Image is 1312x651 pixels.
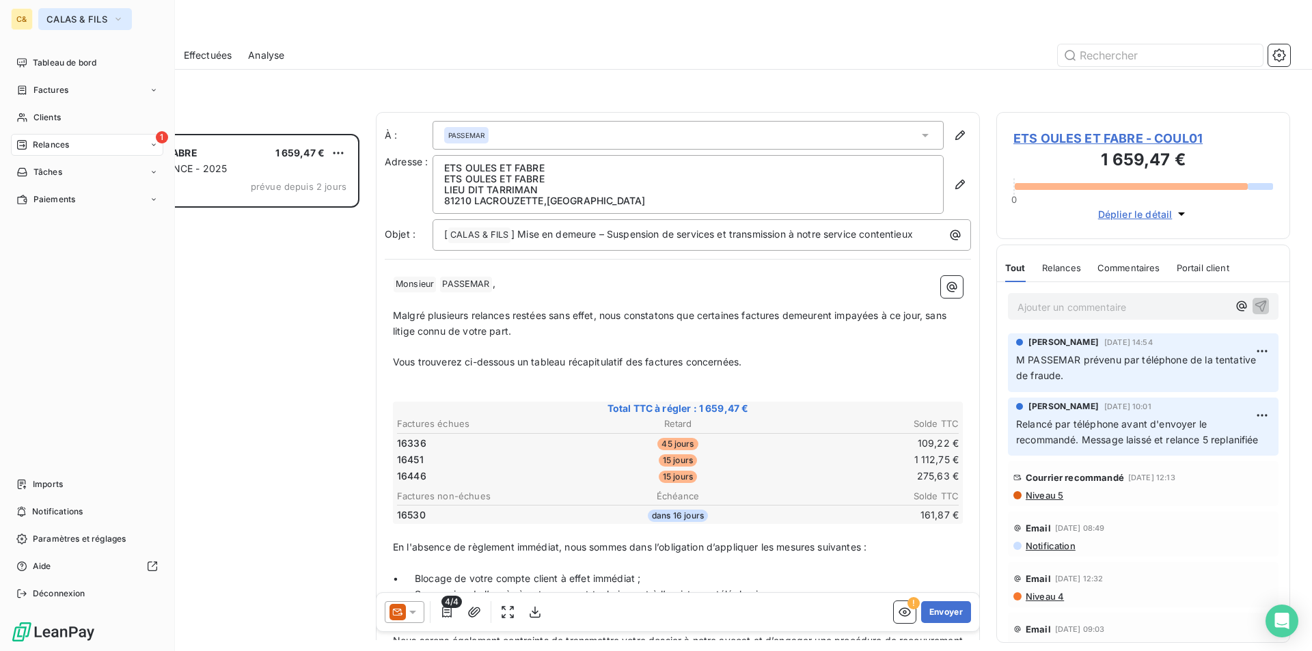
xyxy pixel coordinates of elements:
img: Logo LeanPay [11,621,96,643]
th: Factures non-échues [396,489,583,503]
span: Total TTC à régler : 1 659,47 € [395,402,961,415]
span: [ [444,228,448,240]
span: Commentaires [1097,262,1160,273]
input: Rechercher [1058,44,1263,66]
span: Niveau 4 [1024,591,1064,602]
span: Email [1026,573,1051,584]
span: [DATE] 08:49 [1055,524,1105,532]
div: grid [66,134,359,651]
span: Tableau de bord [33,57,96,69]
p: 81210 LACROUZETTE , [GEOGRAPHIC_DATA] [444,195,932,206]
span: 15 jours [659,454,697,467]
button: Envoyer [921,601,971,623]
span: PASSEMAR [440,277,491,292]
span: • Suspension de l’accès à notre support technique et à l’assistance téléphonique ; [393,588,781,600]
span: 0 [1011,194,1017,205]
span: Objet : [385,228,415,240]
span: Adresse : [385,156,428,167]
div: C& [11,8,33,30]
span: Email [1026,523,1051,534]
span: En l'absence de règlement immédiat, nous sommes dans l’obligation d’appliquer les mesures suivant... [393,541,866,553]
span: dans 16 jours [648,510,708,522]
span: Tout [1005,262,1026,273]
span: CALAS & FILS [46,14,107,25]
span: 1 [156,131,168,143]
span: 45 jours [657,438,698,450]
th: Échéance [584,489,771,503]
span: Déconnexion [33,587,85,600]
span: Malgré plusieurs relances restées sans effet, nous constatons que certaines factures demeurent im... [393,309,949,337]
span: Déplier le détail [1098,207,1173,221]
span: PASSEMAR [448,130,484,140]
a: Aide [11,555,163,577]
td: 275,63 € [773,469,959,484]
td: 109,22 € [773,436,959,451]
span: Portail client [1177,262,1229,273]
span: Niveau 5 [1024,490,1063,501]
span: 1 659,47 € [275,147,325,158]
p: LIEU DIT TARRIMAN [444,184,932,195]
button: Déplier le détail [1094,206,1193,222]
span: Relancé par téléphone avant d'envoyer le recommandé. Message laissé et relance 5 replanifiée [1016,418,1259,445]
label: À : [385,128,433,142]
span: 15 jours [659,471,697,483]
th: Solde TTC [773,417,959,431]
th: Retard [584,417,771,431]
span: [DATE] 09:03 [1055,625,1105,633]
th: Factures échues [396,417,583,431]
h3: 1 659,47 € [1013,148,1273,175]
span: prévue depuis 2 jours [251,181,346,192]
span: • Blocage de votre compte client à effet immédiat ; [393,572,640,584]
span: Tâches [33,166,62,178]
span: ] Mise en demeure – Suspension de services et transmission à notre service contentieux [511,228,913,240]
td: 1 112,75 € [773,452,959,467]
span: 16336 [397,437,426,450]
span: Effectuées [184,49,232,62]
td: 161,87 € [773,508,959,523]
span: [DATE] 12:13 [1128,473,1175,482]
span: Aide [33,560,51,572]
span: ETS OULES ET FABRE - COUL01 [1013,129,1273,148]
span: Analyse [248,49,284,62]
span: [DATE] 14:54 [1104,338,1153,346]
span: CALAS & FILS [448,227,510,243]
span: Paiements [33,193,75,206]
span: Courrier recommandé [1026,472,1124,483]
p: ETS OULES ET FABRE [444,174,932,184]
span: Clients [33,111,61,124]
span: 16451 [397,453,424,467]
span: M PASSEMAR prévenu par téléphone de la tentative de fraude. [1016,354,1259,381]
span: [PERSON_NAME] [1028,400,1099,413]
td: 16530 [396,508,583,523]
span: [PERSON_NAME] [1028,336,1099,348]
span: Relances [1042,262,1081,273]
span: Monsieur [394,277,436,292]
span: Factures [33,84,68,96]
p: ETS OULES ET FABRE [444,163,932,174]
span: Relances [33,139,69,151]
div: Open Intercom Messenger [1266,605,1298,637]
span: 16446 [397,469,426,483]
span: , [493,277,495,289]
span: [DATE] 10:01 [1104,402,1151,411]
span: Vous trouverez ci-dessous un tableau récapitulatif des factures concernées. [393,356,741,368]
span: Notification [1024,540,1076,551]
span: Email [1026,624,1051,635]
span: Imports [33,478,63,490]
span: Notifications [32,505,83,518]
span: 4/4 [441,596,462,608]
span: Paramètres et réglages [33,533,126,545]
th: Solde TTC [773,489,959,503]
span: [DATE] 12:32 [1055,574,1104,583]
